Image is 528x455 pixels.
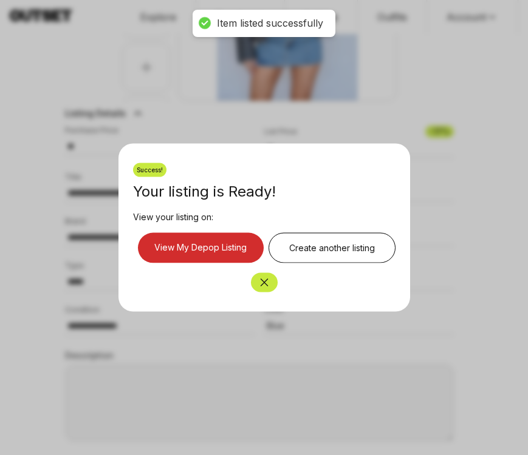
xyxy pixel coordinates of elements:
div: Item listed successfully [217,17,323,30]
a: View My Depop Listing [138,233,264,263]
h2: Your listing is Ready! [133,182,396,201]
button: Close [251,273,278,292]
p: View your listing on: [133,211,396,233]
a: Create another listing [269,233,396,263]
div: Success! [133,163,166,177]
